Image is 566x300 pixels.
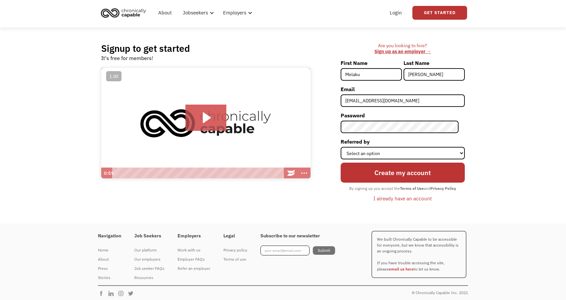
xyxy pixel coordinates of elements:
label: First Name [341,58,402,68]
a: Refer an employer [178,264,210,273]
a: Job seeker FAQs [134,264,164,273]
h4: Job Seekers [134,233,164,239]
input: Submit [313,246,335,255]
img: Chronically Capable Instagram Page [118,290,127,297]
a: Our employers [134,255,164,264]
label: Email [341,84,465,94]
div: Home [98,246,121,254]
strong: Privacy Policy [430,186,456,191]
div: Resources [134,274,164,282]
div: Work with us [178,246,210,254]
a: About [98,255,121,264]
h4: Employers [178,233,210,239]
label: Password [341,110,465,121]
input: Joni [341,68,402,81]
div: Playbar [116,168,281,179]
a: Home [98,246,121,255]
a: Employer FAQs [178,255,210,264]
a: I already have an account [368,193,437,204]
div: By signing up you accept the and [346,184,459,193]
label: Referred by [341,136,465,147]
div: Are you looking to hire? ‍ [341,43,465,55]
input: Mitchell [404,68,465,81]
a: Terms of use [223,255,247,264]
img: Introducing Chronically Capable [101,68,311,179]
img: Chronically Capable Facebook Page [98,290,108,297]
div: Privacy policy [223,246,247,254]
div: Jobseekers [179,2,216,23]
a: Press [98,264,121,273]
div: It's free for members! [101,54,153,62]
div: Press [98,265,121,272]
input: john@doe.com [341,94,465,107]
input: your-email@email.com [260,246,310,255]
div: Job seeker FAQs [134,265,164,272]
input: Create my account [341,163,465,183]
div: Terms of use [223,255,247,263]
form: Member-Signup-Form [341,58,465,204]
label: Last Name [404,58,465,68]
img: Chronically Capable Twitter Page [127,290,137,297]
div: Jobseekers [183,9,208,17]
h2: Signup to get started [101,43,190,54]
a: Get Started [412,6,467,20]
div: I already have an account [373,194,432,202]
a: Wistia Logo -- Learn More [284,168,297,179]
a: Resources [134,273,164,282]
button: Play Video: Introducing Chronically Capable [185,105,226,131]
div: Employers [219,2,254,23]
strong: Terms of Use [400,186,424,191]
a: Stories [98,273,121,282]
div: © Chronically Capable Inc. 2021 [412,289,468,297]
div: Our employers [134,255,164,263]
div: Employers [223,9,246,17]
a: Privacy policy [223,246,247,255]
div: Stories [98,274,121,282]
img: Chronically Capable Linkedin Page [108,290,118,297]
a: Our platform [134,246,164,255]
a: Sign up as an employer → [374,48,431,54]
a: About [154,2,176,23]
p: We built Chronically Capable to be accessible for everyone, but we know that accessibility is an ... [371,231,466,278]
a: Login [386,2,406,23]
a: email us here [389,267,414,271]
button: Show more buttons [297,168,311,179]
a: home [99,6,151,20]
h4: Navigation [98,233,121,239]
div: Refer an employer [178,265,210,272]
div: About [98,255,121,263]
div: Employer FAQs [178,255,210,263]
form: Footer Newsletter [260,246,335,255]
a: Work with us [178,246,210,255]
img: Chronically Capable logo [99,6,148,20]
h4: Legal [223,233,247,239]
h4: Subscribe to our newsletter [260,233,335,239]
div: Our platform [134,246,164,254]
